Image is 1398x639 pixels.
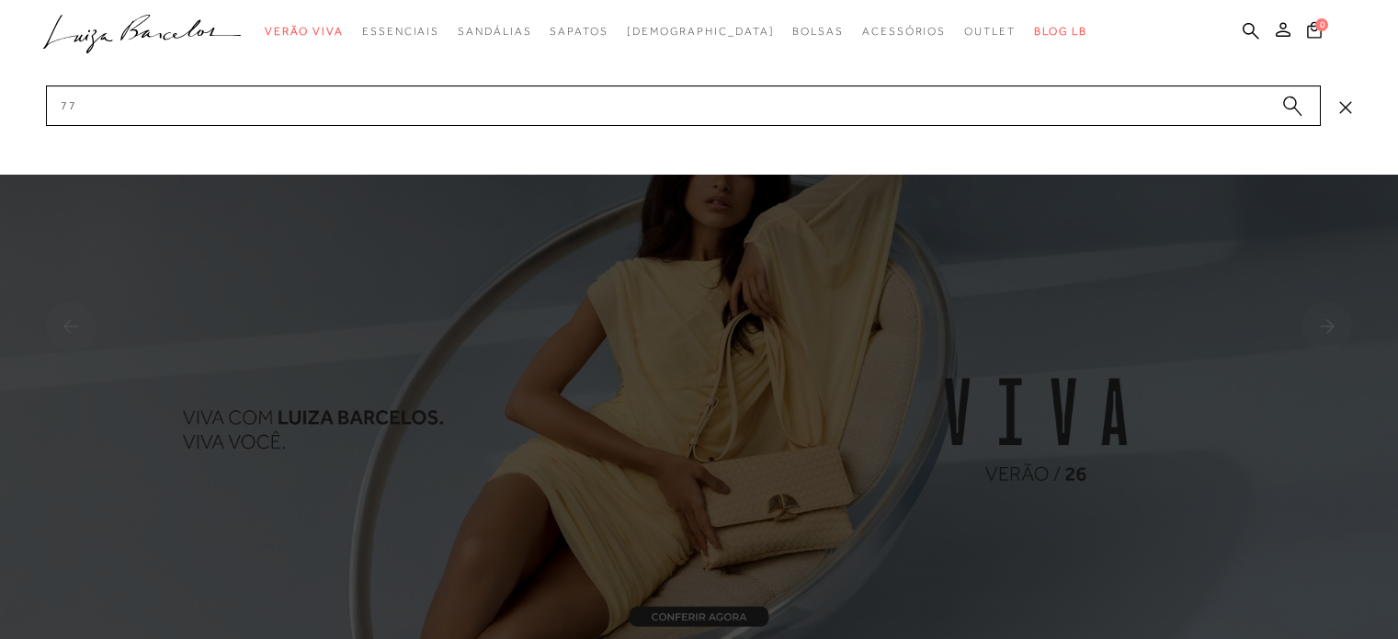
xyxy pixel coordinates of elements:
[792,15,844,49] a: categoryNavScreenReaderText
[458,25,531,38] span: Sandálias
[627,25,775,38] span: [DEMOGRAPHIC_DATA]
[1034,25,1087,38] span: BLOG LB
[964,15,1016,49] a: categoryNavScreenReaderText
[265,15,344,49] a: categoryNavScreenReaderText
[627,15,775,49] a: noSubCategoriesText
[862,25,946,38] span: Acessórios
[550,25,608,38] span: Sapatos
[1315,18,1328,31] span: 0
[862,15,946,49] a: categoryNavScreenReaderText
[362,15,439,49] a: categoryNavScreenReaderText
[964,25,1016,38] span: Outlet
[362,25,439,38] span: Essenciais
[46,86,1321,126] input: Buscar.
[458,15,531,49] a: categoryNavScreenReaderText
[792,25,844,38] span: Bolsas
[265,25,344,38] span: Verão Viva
[1301,20,1327,45] button: 0
[1034,15,1087,49] a: BLOG LB
[550,15,608,49] a: categoryNavScreenReaderText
